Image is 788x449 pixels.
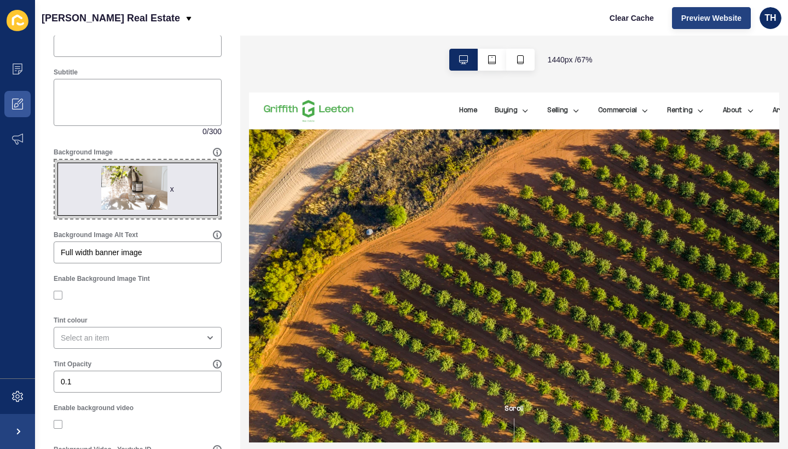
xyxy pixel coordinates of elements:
span: TH [764,13,776,24]
label: Background Image [54,148,113,157]
span: 0 [202,126,207,137]
div: open menu [54,327,222,349]
label: Background Image Alt Text [54,231,138,239]
a: Home [312,21,339,34]
span: 300 [209,126,222,137]
label: Enable background video [54,404,134,412]
button: Clear Cache [600,7,663,29]
label: Tint colour [54,316,88,325]
a: Selling [443,21,474,34]
span: 1440 px / 67 % [548,54,593,65]
button: Preview Website [672,7,751,29]
img: Company logo [22,11,155,44]
span: / [207,126,209,137]
span: Preview Website [681,13,741,24]
label: Enable Background Image Tint [54,274,150,283]
span: Clear Cache [610,13,654,24]
a: Buying [366,21,399,34]
div: x [170,183,174,194]
label: Tint Opacity [54,360,91,369]
a: Renting [621,21,659,34]
p: [PERSON_NAME] Real Estate [42,4,180,32]
a: About [704,21,733,34]
label: Subtitle [54,68,78,77]
a: Commercial [519,21,576,34]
